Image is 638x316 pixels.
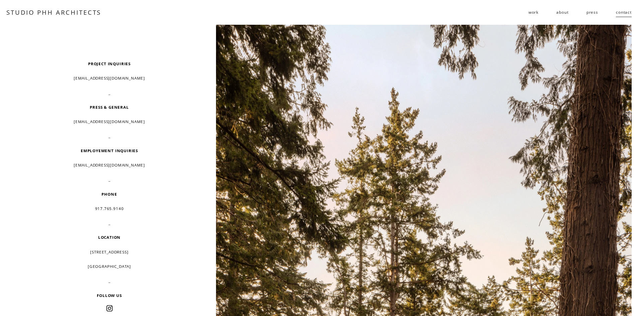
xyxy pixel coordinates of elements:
[32,88,186,98] p: _
[32,131,186,141] p: _
[586,7,598,18] a: press
[528,7,539,18] a: folder dropdown
[32,175,186,184] p: _
[6,8,101,16] a: STUDIO PHH ARCHITECTS
[98,234,121,240] strong: LOCATION
[32,261,186,271] p: [GEOGRAPHIC_DATA]
[32,160,186,170] p: [EMAIL_ADDRESS][DOMAIN_NAME]
[528,7,539,17] span: work
[32,117,186,126] p: [EMAIL_ADDRESS][DOMAIN_NAME]
[90,104,129,110] strong: PRESS & GENERAL
[97,293,122,298] strong: FOLLOW US
[32,276,186,286] p: _
[556,7,568,18] a: about
[616,7,632,18] a: contact
[81,148,138,153] strong: EMPLOYEMENT INQUIRIES
[32,218,186,228] p: _
[32,204,186,213] p: 917.765.9140
[101,191,117,197] strong: PHONE
[32,247,186,257] p: [STREET_ADDRESS]
[32,73,186,83] p: [EMAIL_ADDRESS][DOMAIN_NAME]
[106,305,113,312] a: Instagram
[88,61,131,66] strong: PROJECT INQUIRIES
